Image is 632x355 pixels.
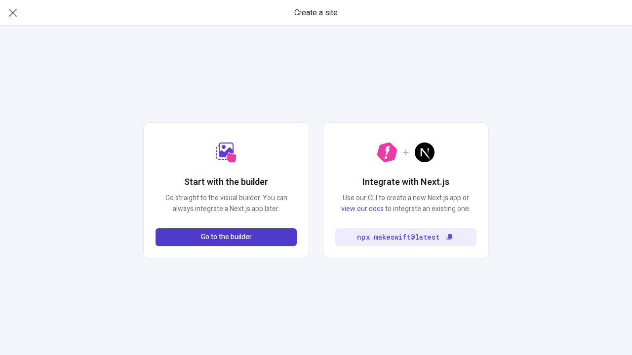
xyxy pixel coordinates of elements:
h2: Integrate with Next.js [362,176,449,189]
code: npx makeswift@latest [357,232,439,243]
span: Go to the builder [201,232,252,243]
a: view our docs [341,204,384,214]
button: Go to the builder [156,228,297,246]
p: Go straight to the visual builder. You can always integrate a Next.js app later. [156,193,297,214]
p: Use our CLI to create a new Next.js app or to integrate an existing one. [335,193,476,214]
span: Create a site [294,7,338,19]
h2: Start with the builder [184,176,268,189]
